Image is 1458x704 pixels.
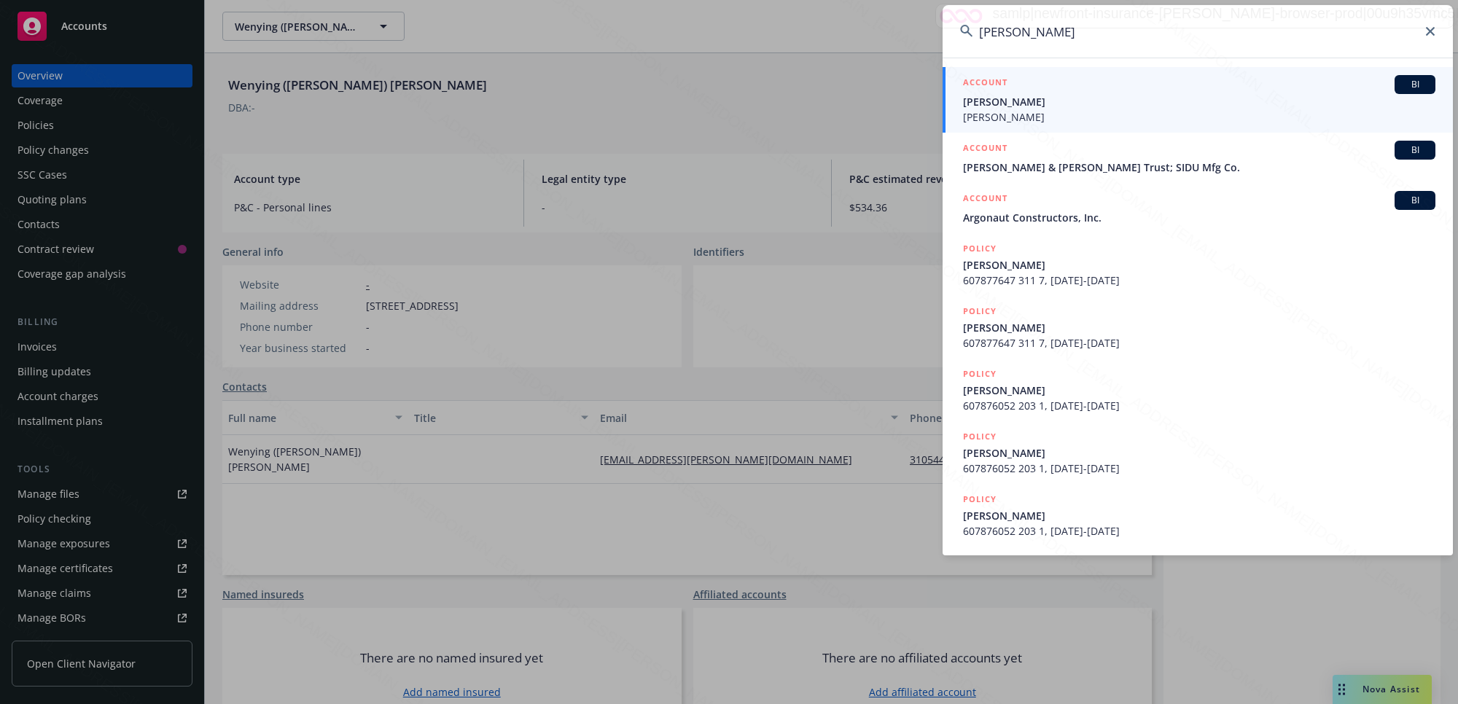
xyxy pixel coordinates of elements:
h5: POLICY [963,429,997,444]
h5: POLICY [963,241,997,256]
span: 607877647 311 7, [DATE]-[DATE] [963,335,1435,351]
h5: POLICY [963,367,997,381]
h5: ACCOUNT [963,141,1007,158]
span: BI [1400,78,1430,91]
h5: POLICY [963,492,997,507]
span: BI [1400,194,1430,207]
a: ACCOUNTBI[PERSON_NAME][PERSON_NAME] [943,67,1453,133]
span: [PERSON_NAME] [963,445,1435,461]
a: POLICY[PERSON_NAME]607876052 203 1, [DATE]-[DATE] [943,484,1453,547]
span: [PERSON_NAME] [963,383,1435,398]
span: 607876052 203 1, [DATE]-[DATE] [963,523,1435,539]
a: ACCOUNTBI[PERSON_NAME] & [PERSON_NAME] Trust; SIDU Mfg Co. [943,133,1453,183]
span: [PERSON_NAME] [963,94,1435,109]
span: [PERSON_NAME] [963,320,1435,335]
a: POLICY[PERSON_NAME]607876052 203 1, [DATE]-[DATE] [943,421,1453,484]
span: [PERSON_NAME] [963,109,1435,125]
a: POLICY[PERSON_NAME]607876052 203 1, [DATE]-[DATE] [943,359,1453,421]
span: [PERSON_NAME] [963,257,1435,273]
a: POLICY[PERSON_NAME]607877647 311 7, [DATE]-[DATE] [943,233,1453,296]
span: 607877647 311 7, [DATE]-[DATE] [963,273,1435,288]
span: 607876052 203 1, [DATE]-[DATE] [963,398,1435,413]
input: Search... [943,5,1453,58]
h5: ACCOUNT [963,191,1007,208]
h5: POLICY [963,304,997,318]
h5: ACCOUNT [963,75,1007,93]
span: [PERSON_NAME] & [PERSON_NAME] Trust; SIDU Mfg Co. [963,160,1435,175]
span: 607876052 203 1, [DATE]-[DATE] [963,461,1435,476]
span: [PERSON_NAME] [963,508,1435,523]
a: POLICY[PERSON_NAME]607877647 311 7, [DATE]-[DATE] [943,296,1453,359]
span: Argonaut Constructors, Inc. [963,210,1435,225]
span: BI [1400,144,1430,157]
a: ACCOUNTBIArgonaut Constructors, Inc. [943,183,1453,233]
